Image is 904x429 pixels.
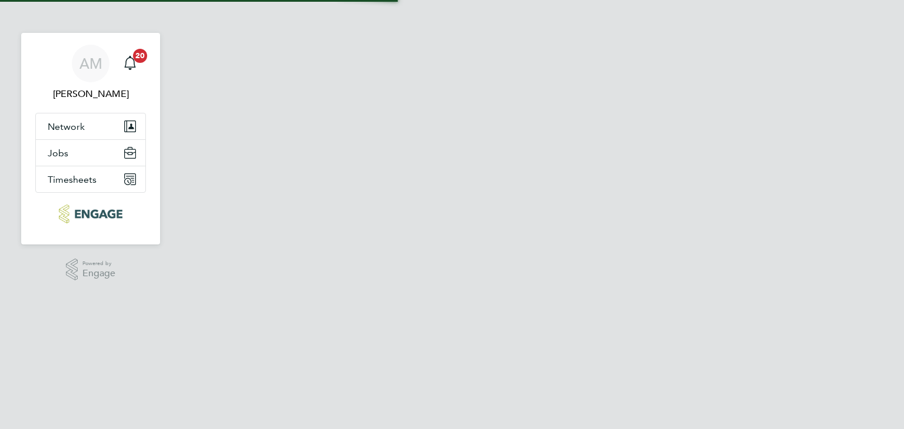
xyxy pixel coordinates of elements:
nav: Main navigation [21,33,160,244]
span: Anthony McNicholas [35,87,146,101]
span: Network [48,121,85,132]
span: Jobs [48,148,68,159]
a: Powered byEngage [66,259,116,281]
span: 20 [133,49,147,63]
span: AM [79,56,102,71]
span: Timesheets [48,174,97,185]
a: AM[PERSON_NAME] [35,45,146,101]
a: 20 [118,45,142,82]
button: Jobs [36,140,145,166]
span: Powered by [82,259,115,269]
button: Network [36,113,145,139]
span: Engage [82,269,115,279]
img: legacie-logo-retina.png [59,205,122,223]
a: Go to home page [35,205,146,223]
button: Timesheets [36,166,145,192]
